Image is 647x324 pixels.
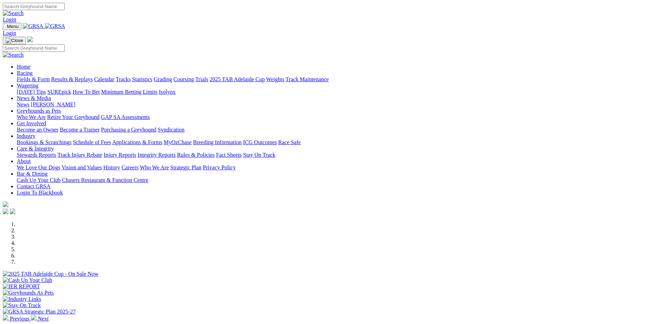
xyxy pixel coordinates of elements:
[31,101,75,107] a: [PERSON_NAME]
[3,290,54,296] img: Greyhounds As Pets
[137,152,176,158] a: Integrity Reports
[17,127,644,133] div: Get Involved
[31,316,49,322] a: Next
[3,16,16,22] a: Login
[17,152,644,158] div: Care & Integrity
[17,139,71,145] a: Bookings & Scratchings
[17,190,63,196] a: Login To Blackbook
[17,108,61,114] a: Greyhounds as Pets
[17,120,46,126] a: Get Involved
[101,114,150,120] a: GAP SA Assessments
[3,283,40,290] img: IER REPORT
[17,89,644,95] div: Wagering
[31,315,36,321] img: chevron-right-pager-white.svg
[116,76,131,82] a: Tracks
[23,23,43,29] img: GRSA
[17,177,61,183] a: Cash Up Your Club
[3,277,52,283] img: Cash Up Your Club
[17,177,644,183] div: Bar & Dining
[17,158,31,164] a: About
[3,3,65,10] input: Search
[3,10,24,16] img: Search
[3,209,8,214] img: facebook.svg
[203,164,236,170] a: Privacy Policy
[17,114,46,120] a: Who We Are
[62,164,102,170] a: Vision and Values
[17,89,46,95] a: [DATE] Tips
[209,76,265,82] a: 2025 TAB Adelaide Cup
[17,83,38,89] a: Wagering
[158,127,184,133] a: Syndication
[266,76,284,82] a: Weights
[17,171,48,177] a: Bar & Dining
[3,202,8,207] img: logo-grsa-white.png
[62,177,148,183] a: Chasers Restaurant & Function Centre
[6,38,23,43] img: Close
[57,152,102,158] a: Track Injury Rebate
[38,316,49,322] span: Next
[3,316,31,322] a: Previous
[132,76,152,82] a: Statistics
[101,89,157,95] a: Minimum Betting Limits
[103,164,120,170] a: History
[17,95,51,101] a: News & Media
[170,164,201,170] a: Strategic Plan
[101,127,156,133] a: Purchasing a Greyhound
[17,114,644,120] div: Greyhounds as Pets
[17,146,54,152] a: Care & Integrity
[17,76,50,82] a: Fields & Form
[216,152,242,158] a: Fact Sheets
[177,152,215,158] a: Rules & Policies
[17,127,58,133] a: Become an Owner
[47,114,100,120] a: Retire Your Greyhound
[164,139,192,145] a: MyOzChase
[173,76,194,82] a: Coursing
[47,89,71,95] a: SUREpick
[3,52,24,58] img: Search
[278,139,300,145] a: Race Safe
[17,64,30,70] a: Home
[17,101,29,107] a: News
[73,89,100,95] a: How To Bet
[243,152,275,158] a: Stay On Track
[10,209,15,214] img: twitter.svg
[104,152,136,158] a: Injury Reports
[3,302,41,309] img: Stay On Track
[121,164,138,170] a: Careers
[195,76,208,82] a: Trials
[45,23,65,29] img: GRSA
[27,36,33,42] img: logo-grsa-white.png
[17,183,50,189] a: Contact GRSA
[17,133,35,139] a: Industry
[17,101,644,108] div: News & Media
[286,76,329,82] a: Track Maintenance
[3,23,21,30] button: Toggle navigation
[112,139,162,145] a: Applications & Forms
[17,76,644,83] div: Racing
[17,70,33,76] a: Racing
[60,127,100,133] a: Become a Trainer
[7,24,19,29] span: Menu
[140,164,169,170] a: Who We Are
[3,37,26,44] button: Toggle navigation
[17,164,60,170] a: We Love Our Dogs
[3,309,76,315] img: GRSA Strategic Plan 2025-27
[154,76,172,82] a: Grading
[17,164,644,171] div: About
[193,139,242,145] a: Breeding Information
[17,139,644,146] div: Industry
[3,30,16,36] a: Login
[159,89,176,95] a: Isolynx
[3,296,41,302] img: Industry Links
[17,152,56,158] a: Stewards Reports
[243,139,277,145] a: ICG Outcomes
[73,139,111,145] a: Schedule of Fees
[10,316,29,322] span: Previous
[51,76,93,82] a: Results & Replays
[3,315,8,321] img: chevron-left-pager-white.svg
[3,44,65,52] input: Search
[94,76,114,82] a: Calendar
[3,271,99,277] img: 2025 TAB Adelaide Cup - On Sale Now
